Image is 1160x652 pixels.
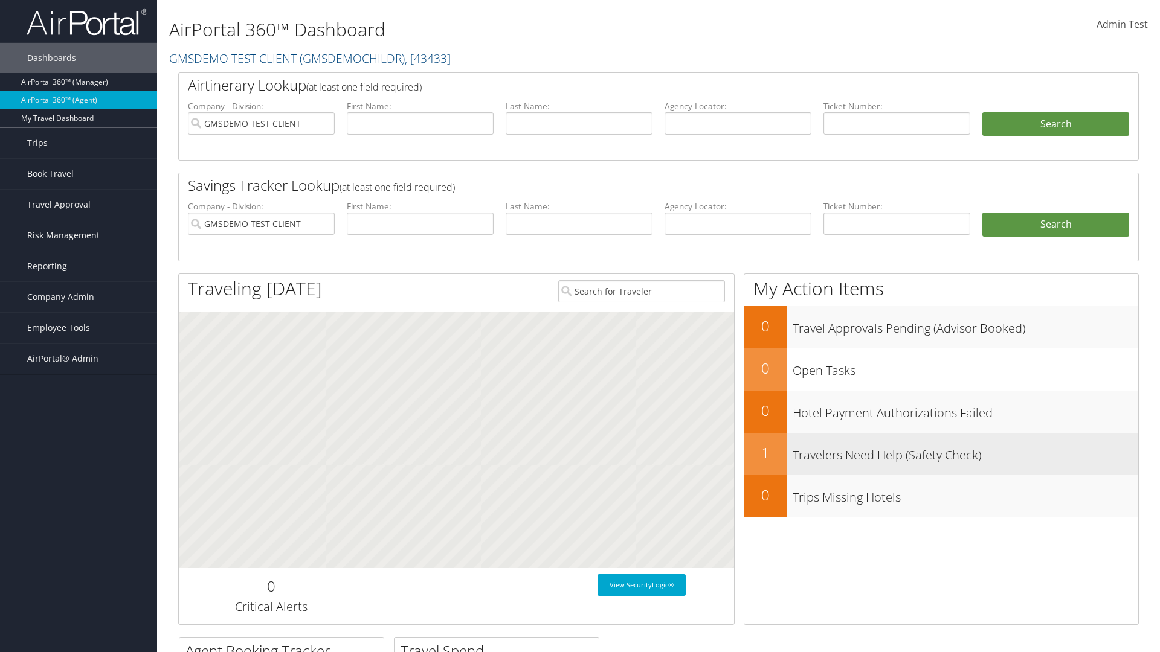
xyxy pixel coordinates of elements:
[300,50,405,66] span: ( GMSDEMOCHILDR )
[169,50,451,66] a: GMSDEMO TEST CLIENT
[793,398,1138,421] h3: Hotel Payment Authorizations Failed
[27,220,100,251] span: Risk Management
[169,17,822,42] h1: AirPortal 360™ Dashboard
[506,100,652,112] label: Last Name:
[823,200,970,213] label: Ticket Number:
[744,276,1138,301] h1: My Action Items
[744,400,787,421] h2: 0
[598,574,686,596] a: View SecurityLogic®
[188,175,1049,196] h2: Savings Tracker Lookup
[188,200,335,213] label: Company - Division:
[982,213,1129,237] a: Search
[744,348,1138,391] a: 0Open Tasks
[982,112,1129,136] button: Search
[188,75,1049,95] h2: Airtinerary Lookup
[793,483,1138,506] h3: Trips Missing Hotels
[27,190,91,220] span: Travel Approval
[188,576,355,596] h2: 0
[744,475,1138,517] a: 0Trips Missing Hotels
[27,282,94,312] span: Company Admin
[506,200,652,213] label: Last Name:
[793,441,1138,464] h3: Travelers Need Help (Safety Check)
[347,200,494,213] label: First Name:
[306,80,422,94] span: (at least one field required)
[340,181,455,194] span: (at least one field required)
[665,100,811,112] label: Agency Locator:
[27,251,67,281] span: Reporting
[744,485,787,505] h2: 0
[27,313,90,343] span: Employee Tools
[823,100,970,112] label: Ticket Number:
[558,280,725,302] input: Search for Traveler
[793,356,1138,379] h3: Open Tasks
[744,358,787,379] h2: 0
[744,306,1138,348] a: 0Travel Approvals Pending (Advisor Booked)
[188,598,355,615] h3: Critical Alerts
[27,344,98,374] span: AirPortal® Admin
[1097,6,1148,43] a: Admin Test
[1097,18,1148,31] span: Admin Test
[188,213,335,235] input: search accounts
[665,200,811,213] label: Agency Locator:
[744,316,787,336] h2: 0
[27,159,74,189] span: Book Travel
[744,443,787,463] h2: 1
[27,128,48,158] span: Trips
[793,314,1138,337] h3: Travel Approvals Pending (Advisor Booked)
[188,276,322,301] h1: Traveling [DATE]
[744,391,1138,433] a: 0Hotel Payment Authorizations Failed
[188,100,335,112] label: Company - Division:
[405,50,451,66] span: , [ 43433 ]
[744,433,1138,475] a: 1Travelers Need Help (Safety Check)
[27,43,76,73] span: Dashboards
[27,8,147,36] img: airportal-logo.png
[347,100,494,112] label: First Name:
